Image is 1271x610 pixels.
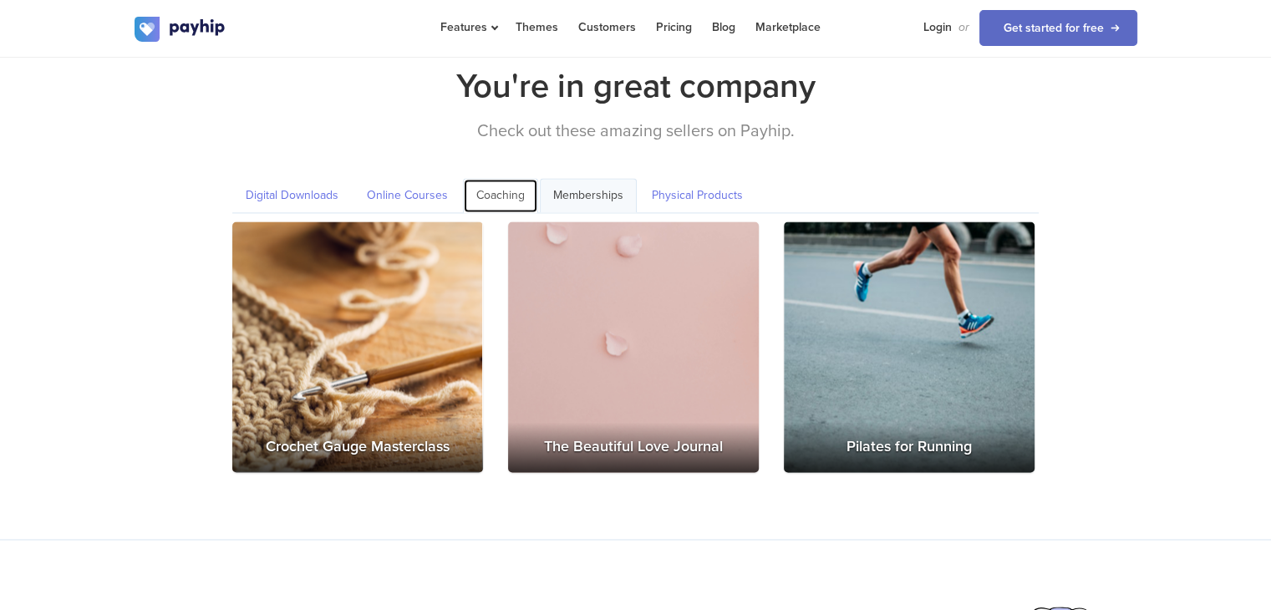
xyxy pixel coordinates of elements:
a: Digital Downloads [232,178,352,213]
a: Coaching [463,178,538,213]
span: Features [440,20,496,34]
a: Memberships [540,178,637,212]
a: The Beautiful Love Journal The Beautiful Love Journal [508,221,759,472]
img: Crochet Gauge Masterclass [232,221,482,471]
a: Online Courses [353,178,461,213]
h3: Crochet Gauge Masterclass [232,422,483,472]
a: Physical Products [638,178,756,213]
img: The Beautiful Love Journal [508,221,1009,503]
img: logo.svg [135,17,226,42]
img: Pilates for Running [784,221,1035,473]
a: Pilates for Running Pilates for Running [784,221,1035,472]
h3: The Beautiful Love Journal [508,422,759,472]
a: Get started for free [979,10,1137,46]
h3: Pilates for Running [784,422,1035,472]
h2: You're in great company [135,62,1137,110]
a: Crochet Gauge Masterclass Crochet Gauge Masterclass [232,221,483,472]
p: Check out these amazing sellers on Payhip. [135,119,1137,145]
